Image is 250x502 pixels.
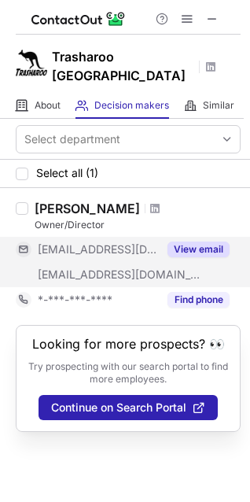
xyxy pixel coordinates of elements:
[35,201,140,216] div: [PERSON_NAME]
[28,360,229,386] p: Try prospecting with our search portal to find more employees.
[52,47,193,85] h1: Trasharoo [GEOGRAPHIC_DATA]
[39,395,218,420] button: Continue on Search Portal
[203,99,234,112] span: Similar
[38,268,201,282] span: [EMAIL_ADDRESS][DOMAIN_NAME]
[51,401,186,414] span: Continue on Search Portal
[32,337,225,351] header: Looking for more prospects? 👀
[36,167,98,179] span: Select all (1)
[24,131,120,147] div: Select department
[16,48,47,79] img: 9d535dbc9a0bcf3184dea48e3e749992
[167,242,230,257] button: Reveal Button
[94,99,169,112] span: Decision makers
[31,9,126,28] img: ContactOut v5.3.10
[35,99,61,112] span: About
[35,218,241,232] div: Owner/Director
[38,242,158,257] span: [EMAIL_ADDRESS][DOMAIN_NAME]
[167,292,230,308] button: Reveal Button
